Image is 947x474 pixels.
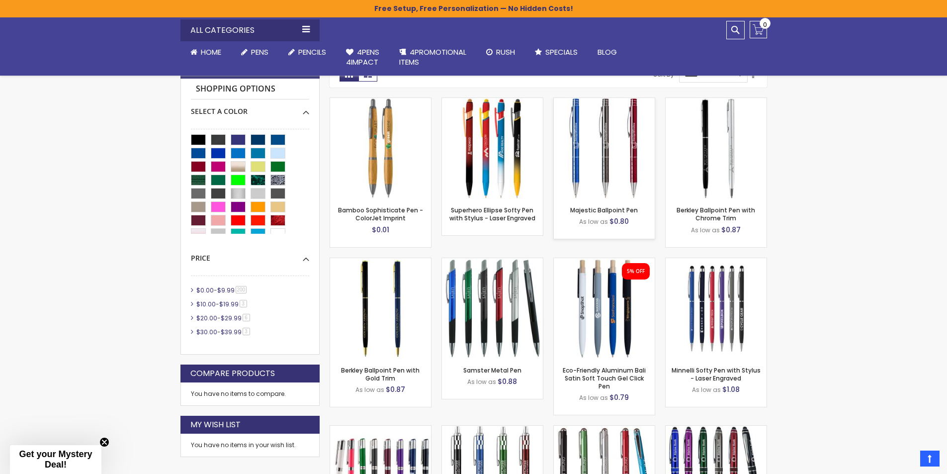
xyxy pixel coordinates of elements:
[722,384,740,394] span: $1.08
[196,328,217,336] span: $30.00
[666,97,767,106] a: Berkley Ballpoint Pen with Chrome Trim
[201,47,221,57] span: Home
[180,19,320,41] div: All Categories
[336,41,389,74] a: 4Pens4impact
[563,366,646,390] a: Eco-Friendly Aluminum Bali Satin Soft Touch Gel Click Pen
[10,445,101,474] div: Get your Mystery Deal!Close teaser
[196,300,216,308] span: $10.00
[442,425,543,434] a: Gratia Ballpoint Pen
[194,300,251,308] a: $10.00-$19.993
[355,385,384,394] span: As low as
[330,97,431,106] a: Bamboo Sophisticate Pen - ColorJet Imprint
[554,97,655,106] a: Majestic Ballpoint Pen
[180,41,231,63] a: Home
[609,392,629,402] span: $0.79
[221,328,242,336] span: $39.99
[442,98,543,199] img: Superhero Ellipse Softy Pen with Stylus - Laser Engraved
[496,47,515,57] span: Rush
[692,385,721,394] span: As low as
[442,258,543,266] a: Samster Metal Pen
[219,300,239,308] span: $19.99
[278,41,336,63] a: Pencils
[330,98,431,199] img: Bamboo Sophisticate Pen - ColorJet Imprint
[666,98,767,199] img: Berkley Ballpoint Pen with Chrome Trim
[554,258,655,266] a: Eco-Friendly Aluminum Bali Satin Soft Touch Gel Click Pen
[236,286,247,293] span: 200
[221,314,242,322] span: $29.99
[190,419,241,430] strong: My Wish List
[449,206,535,222] a: Superhero Ellipse Softy Pen with Stylus - Laser Engraved
[217,286,235,294] span: $9.99
[386,384,405,394] span: $0.87
[399,47,466,67] span: 4PROMOTIONAL ITEMS
[467,378,496,386] span: As low as
[442,258,543,359] img: Samster Metal Pen
[196,286,214,294] span: $0.00
[243,328,250,335] span: 3
[588,41,627,63] a: Blog
[579,217,608,226] span: As low as
[666,425,767,434] a: Colter Stylus Twist Metal Pen
[298,47,326,57] span: Pencils
[627,268,645,275] div: 5% OFF
[194,314,254,322] a: $20.00-$29.996
[190,368,275,379] strong: Compare Products
[338,206,423,222] a: Bamboo Sophisticate Pen - ColorJet Imprint
[19,449,92,470] span: Get your Mystery Deal!
[330,258,431,266] a: Berkley Ballpoint Pen with Gold Trim
[99,437,109,447] button: Close teaser
[346,47,379,67] span: 4Pens 4impact
[666,258,767,266] a: Minnelli Softy Pen with Stylus - Laser Engraved
[243,314,250,321] span: 6
[191,246,309,263] div: Price
[545,47,578,57] span: Specials
[653,70,674,79] label: Sort By
[865,447,947,474] iframe: Google Customer Reviews
[330,258,431,359] img: Berkley Ballpoint Pen with Gold Trim
[442,97,543,106] a: Superhero Ellipse Softy Pen with Stylus - Laser Engraved
[231,41,278,63] a: Pens
[554,258,655,359] img: Eco-Friendly Aluminum Bali Satin Soft Touch Gel Click Pen
[570,206,638,214] a: Majestic Ballpoint Pen
[609,216,629,226] span: $0.80
[672,366,761,382] a: Minnelli Softy Pen with Stylus - Laser Engraved
[191,99,309,116] div: Select A Color
[598,47,617,57] span: Blog
[476,41,525,63] a: Rush
[180,382,320,406] div: You have no items to compare.
[677,206,755,222] a: Berkley Ballpoint Pen with Chrome Trim
[525,41,588,63] a: Specials
[554,425,655,434] a: Royal Metal Pen
[579,393,608,402] span: As low as
[191,441,309,449] div: You have no items in your wish list.
[194,328,254,336] a: $30.00-$39.993
[463,366,521,375] a: Samster Metal Pen
[196,314,217,322] span: $20.00
[691,226,720,234] span: As low as
[763,20,767,29] span: 0
[666,258,767,359] img: Minnelli Softy Pen with Stylus - Laser Engraved
[372,225,389,235] span: $0.01
[498,377,517,386] span: $0.88
[330,425,431,434] a: Earl Custom Gel Pen
[721,225,741,235] span: $0.87
[554,98,655,199] img: Majestic Ballpoint Pen
[341,366,420,382] a: Berkley Ballpoint Pen with Gold Trim
[389,41,476,74] a: 4PROMOTIONALITEMS
[750,21,767,38] a: 0
[251,47,268,57] span: Pens
[191,79,309,100] strong: Shopping Options
[194,286,251,294] a: $0.00-$9.99200
[240,300,247,307] span: 3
